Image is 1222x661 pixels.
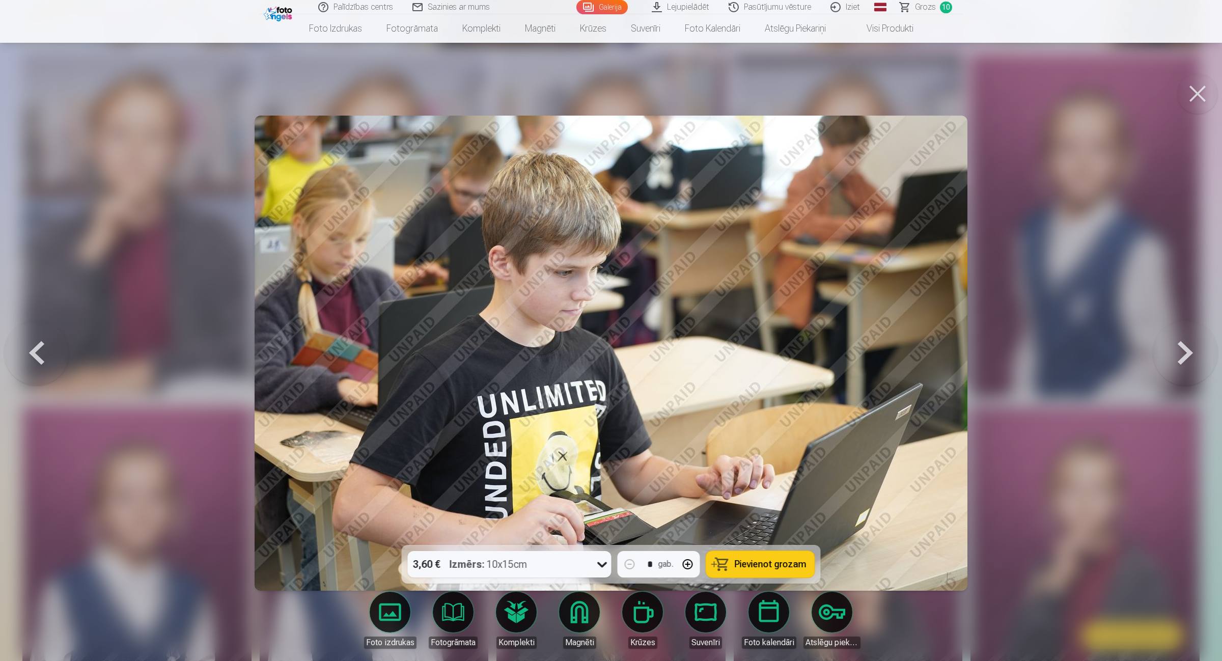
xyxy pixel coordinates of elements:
div: Krūzes [628,637,657,649]
a: Magnēti [551,592,608,649]
div: Suvenīri [689,637,722,649]
div: gab. [658,558,674,570]
div: Atslēgu piekariņi [803,637,860,649]
span: Pievienot grozam [735,560,807,569]
div: Komplekti [496,637,537,649]
a: Foto kalendāri [673,14,753,43]
div: Foto kalendāri [742,637,796,649]
button: Pievienot grozam [706,551,815,577]
div: Fotogrāmata [429,637,478,649]
a: Komplekti [450,14,513,43]
a: Foto izdrukas [297,14,374,43]
a: Atslēgu piekariņi [753,14,838,43]
a: Suvenīri [677,592,734,649]
a: Foto izdrukas [362,592,419,649]
a: Fotogrāmata [425,592,482,649]
span: 10 [940,2,952,13]
a: Atslēgu piekariņi [803,592,860,649]
strong: Izmērs : [450,557,485,571]
span: Grozs [915,1,936,13]
a: Visi produkti [838,14,926,43]
div: 10x15cm [450,551,527,577]
a: Foto kalendāri [740,592,797,649]
a: Fotogrāmata [374,14,450,43]
a: Krūzes [614,592,671,649]
div: 3,60 € [408,551,446,577]
a: Komplekti [488,592,545,649]
a: Suvenīri [619,14,673,43]
img: /fa1 [264,4,295,21]
div: Foto izdrukas [364,637,416,649]
div: Magnēti [563,637,596,649]
a: Magnēti [513,14,568,43]
a: Krūzes [568,14,619,43]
